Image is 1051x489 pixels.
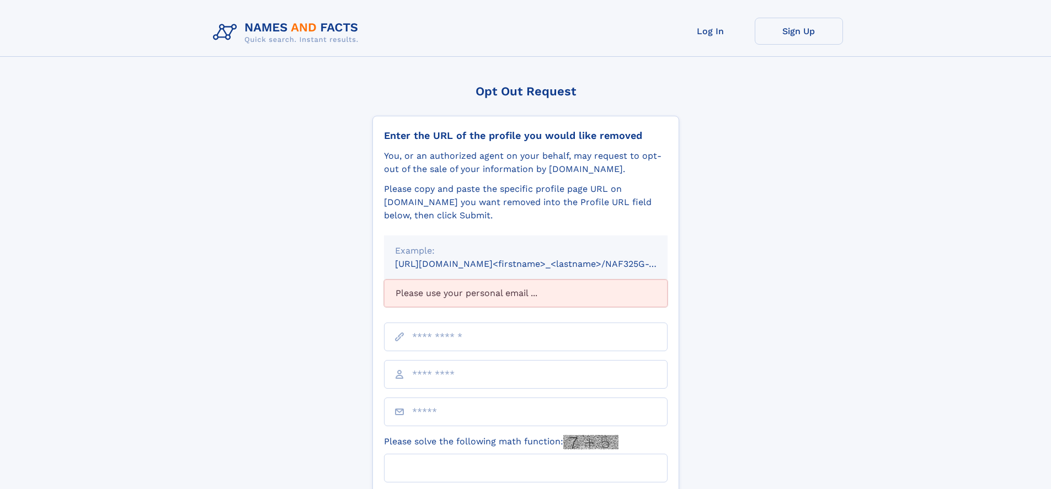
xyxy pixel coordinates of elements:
div: Example: [395,244,657,257]
div: Opt Out Request [372,84,679,98]
a: Sign Up [755,18,843,45]
small: [URL][DOMAIN_NAME]<firstname>_<lastname>/NAF325G-xxxxxxxx [395,259,689,269]
img: Logo Names and Facts [209,18,367,47]
label: Please solve the following math function: [384,435,618,449]
div: Enter the URL of the profile you would like removed [384,130,668,142]
div: Please copy and paste the specific profile page URL on [DOMAIN_NAME] you want removed into the Pr... [384,182,668,222]
div: You, or an authorized agent on your behalf, may request to opt-out of the sale of your informatio... [384,149,668,176]
a: Log In [666,18,755,45]
div: Please use your personal email ... [384,280,668,307]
